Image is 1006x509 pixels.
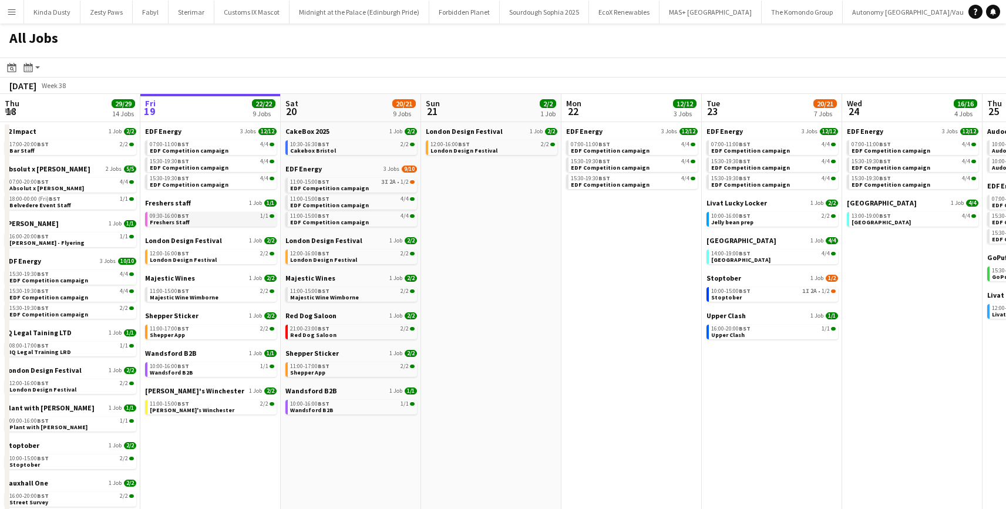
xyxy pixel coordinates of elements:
[566,127,603,136] span: EDF Energy
[290,251,329,257] span: 12:00-16:00
[401,141,409,147] span: 2/2
[177,157,189,165] span: BST
[847,127,978,198] div: EDF Energy3 Jobs12/1207:00-11:00BST4/4EDF Competition campaign15:30-19:30BST4/4EDF Competition ca...
[290,178,415,191] a: 11:00-15:00BST3I2A•1/2EDF Competition campaign
[706,127,838,198] div: EDF Energy3 Jobs12/1207:00-11:00BST4/4EDF Competition campaign15:30-19:30BST4/4EDF Competition ca...
[260,251,268,257] span: 2/2
[290,140,415,154] a: 10:30-16:30BST2/2Cakebox Bristol
[177,250,189,257] span: BST
[109,220,122,227] span: 1 Job
[120,141,128,147] span: 2/2
[150,140,274,154] a: 07:00-11:00BST4/4EDF Competition campaign
[960,128,978,135] span: 12/12
[402,166,417,173] span: 9/10
[711,218,753,226] span: Jelly bean prep
[389,179,396,185] span: 2A
[290,179,415,185] div: •
[739,140,751,148] span: BST
[852,176,891,181] span: 15:30-19:30
[285,311,337,320] span: Red Dog Saloon
[706,274,838,282] a: Stoptober1 Job1/2
[405,275,417,282] span: 2/2
[711,287,836,301] a: 10:00-15:00BST1I2A•1/2Stoptober
[318,178,329,186] span: BST
[822,251,830,257] span: 4/4
[5,257,136,265] a: EDF Energy3 Jobs10/10
[5,164,136,173] a: Absolut x [PERSON_NAME]2 Jobs5/5
[9,201,71,209] span: Belvedere Event Staff
[80,1,133,23] button: Zesty Paws
[706,127,743,136] span: EDF Energy
[802,288,809,294] span: 1I
[545,128,557,135] span: 2/2
[150,294,218,301] span: Majestic Wine Wimborne
[150,212,274,225] a: 09:30-16:00BST1/1Freshers Staff
[9,178,134,191] a: 07:00-20:00BST4/4Absolut x [PERSON_NAME]
[589,1,660,23] button: EcoX Renewables
[260,159,268,164] span: 4/4
[852,157,976,171] a: 15:30-19:30BST4/4EDF Competition campaign
[260,141,268,147] span: 4/4
[290,256,357,264] span: London Design Festival
[739,157,751,165] span: BST
[571,176,610,181] span: 15:30-19:30
[9,305,49,311] span: 15:30-19:30
[145,127,181,136] span: EDF Energy
[9,184,84,192] span: Absolut x Haring
[847,198,978,207] a: [GEOGRAPHIC_DATA]1 Job4/4
[571,141,610,147] span: 07:00-11:00
[9,304,134,318] a: 15:30-19:30BST2/2EDF Competition campaign
[879,174,891,182] span: BST
[150,288,189,294] span: 11:00-15:00
[150,250,274,263] a: 12:00-16:00BST2/2London Design Festival
[852,140,976,154] a: 07:00-11:00BST4/4EDF Competition campaign
[942,128,958,135] span: 3 Jobs
[852,159,891,164] span: 15:30-19:30
[5,219,136,228] a: [PERSON_NAME]1 Job1/1
[598,174,610,182] span: BST
[681,176,689,181] span: 4/4
[290,294,359,301] span: Majestic Wine Wimborne
[820,128,838,135] span: 12/12
[711,159,751,164] span: 15:30-19:30
[109,128,122,135] span: 1 Job
[810,275,823,282] span: 1 Job
[120,305,128,311] span: 2/2
[389,237,402,244] span: 1 Job
[290,218,369,226] span: EDF Competition campaign
[285,127,417,136] a: CakeBox 20251 Job2/2
[258,128,277,135] span: 12/12
[679,128,698,135] span: 12/12
[879,157,891,165] span: BST
[260,288,268,294] span: 2/2
[706,127,838,136] a: EDF Energy3 Jobs12/12
[249,237,262,244] span: 1 Job
[711,140,836,154] a: 07:00-11:00BST4/4EDF Competition campaign
[571,164,650,171] span: EDF Competition campaign
[966,200,978,207] span: 4/4
[458,140,470,148] span: BST
[249,275,262,282] span: 1 Job
[843,1,1002,23] button: Autonomy [GEOGRAPHIC_DATA]/Vauxhall One
[150,164,228,171] span: EDF Competition campaign
[214,1,290,23] button: Customs IX Mascot
[962,213,970,219] span: 4/4
[285,127,329,136] span: CakeBox 2025
[426,127,503,136] span: London Design Festival
[401,251,409,257] span: 2/2
[318,250,329,257] span: BST
[177,287,189,295] span: BST
[285,311,417,349] div: Red Dog Saloon1 Job2/221:00-23:00BST2/2Red Dog Saloon
[9,239,85,247] span: Barnard Marcus - Flyering
[150,174,274,188] a: 15:30-19:30BST4/4EDF Competition campaign
[826,237,838,244] span: 4/4
[120,234,128,240] span: 1/1
[711,288,751,294] span: 10:00-15:00
[290,195,415,208] a: 11:00-15:00BST4/4EDF Competition campaign
[852,181,930,188] span: EDF Competition campaign
[962,141,970,147] span: 4/4
[9,232,134,246] a: 16:00-20:00BST1/1[PERSON_NAME] - Flyering
[285,164,322,173] span: EDF Energy
[290,288,329,294] span: 11:00-15:00
[106,166,122,173] span: 2 Jobs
